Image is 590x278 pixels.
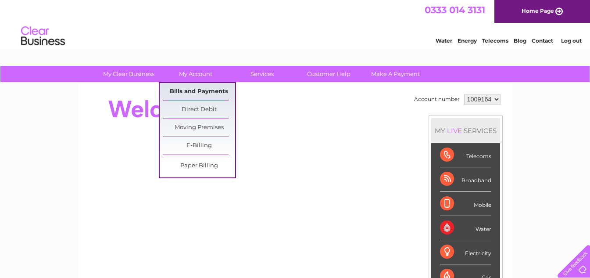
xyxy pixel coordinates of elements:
[425,4,485,15] a: 0333 014 3131
[163,83,235,101] a: Bills and Payments
[561,37,582,44] a: Log out
[436,37,452,44] a: Water
[532,37,553,44] a: Contact
[440,216,491,240] div: Water
[88,5,503,43] div: Clear Business is a trading name of Verastar Limited (registered in [GEOGRAPHIC_DATA] No. 3667643...
[163,101,235,119] a: Direct Debit
[440,167,491,191] div: Broadband
[412,92,462,107] td: Account number
[440,192,491,216] div: Mobile
[293,66,365,82] a: Customer Help
[482,37,508,44] a: Telecoms
[163,119,235,137] a: Moving Premises
[440,143,491,167] div: Telecoms
[93,66,165,82] a: My Clear Business
[163,137,235,155] a: E-Billing
[226,66,298,82] a: Services
[440,240,491,264] div: Electricity
[359,66,432,82] a: Make A Payment
[458,37,477,44] a: Energy
[514,37,526,44] a: Blog
[163,157,235,175] a: Paper Billing
[431,118,500,143] div: MY SERVICES
[21,23,65,50] img: logo.png
[159,66,232,82] a: My Account
[445,126,464,135] div: LIVE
